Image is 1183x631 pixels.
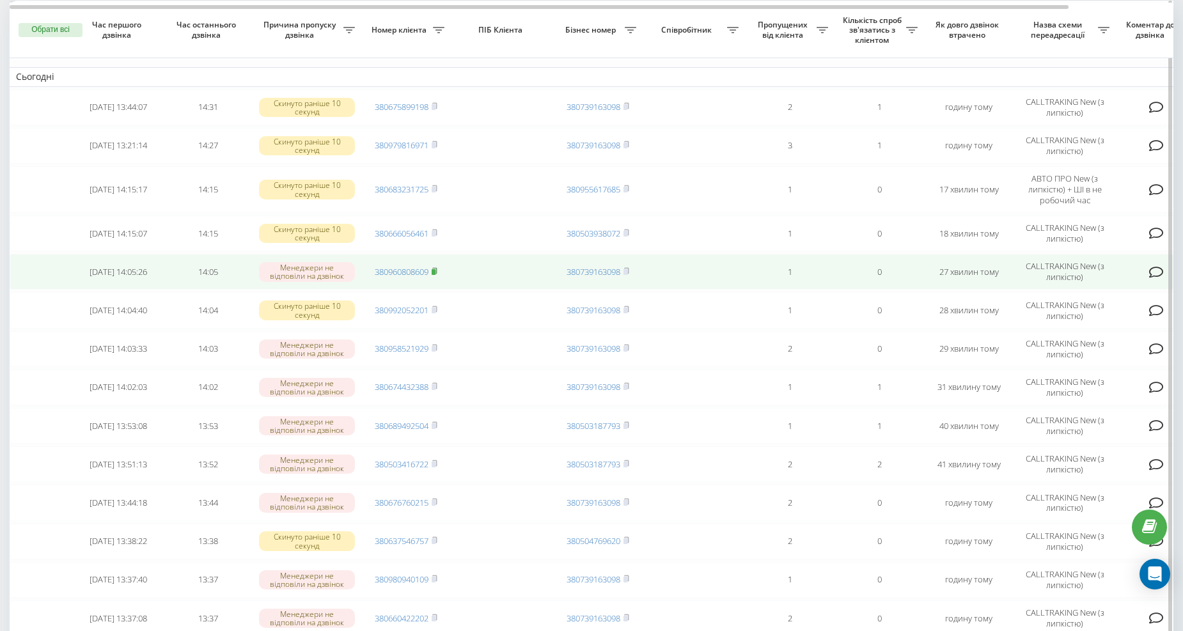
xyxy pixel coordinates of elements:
td: 2 [745,524,834,559]
td: CALLTRAKING New (з липкістю) [1014,524,1116,559]
td: 1 [745,166,834,213]
td: 1 [834,128,924,164]
td: CALLTRAKING New (з липкістю) [1014,562,1116,598]
td: 0 [834,331,924,367]
td: 1 [834,370,924,405]
td: [DATE] 13:53:08 [74,408,163,444]
span: Час останнього дзвінка [173,20,242,40]
span: Пропущених від клієнта [751,20,817,40]
div: Менеджери не відповіли на дзвінок [259,339,355,359]
a: 380739163098 [567,497,620,508]
td: [DATE] 14:15:17 [74,166,163,213]
td: 40 хвилин тому [924,408,1014,444]
div: Скинуто раніше 10 секунд [259,531,355,550]
td: 1 [745,408,834,444]
td: 14:03 [163,331,253,367]
td: 27 хвилин тому [924,254,1014,290]
a: 380503187793 [567,458,620,470]
a: 380739163098 [567,381,620,393]
a: 380683231725 [375,183,428,195]
a: 380637546757 [375,535,428,547]
td: CALLTRAKING New (з липкістю) [1014,331,1116,367]
div: Менеджери не відповіли на дзвінок [259,609,355,628]
td: [DATE] 13:38:22 [74,524,163,559]
div: Менеджери не відповіли на дзвінок [259,455,355,474]
div: Скинуто раніше 10 секунд [259,180,355,199]
td: 0 [834,524,924,559]
span: Час першого дзвінка [84,20,153,40]
td: 1 [745,292,834,328]
td: CALLTRAKING New (з липкістю) [1014,408,1116,444]
td: 29 хвилин тому [924,331,1014,367]
td: 14:15 [163,215,253,251]
td: годину тому [924,524,1014,559]
td: 41 хвилину тому [924,446,1014,482]
td: 14:05 [163,254,253,290]
td: 2 [834,446,924,482]
td: 14:04 [163,292,253,328]
td: 0 [834,215,924,251]
td: 1 [745,562,834,598]
td: 2 [745,90,834,125]
td: [DATE] 14:04:40 [74,292,163,328]
td: 0 [834,166,924,213]
td: CALLTRAKING New (з липкістю) [1014,254,1116,290]
td: 31 хвилину тому [924,370,1014,405]
span: ПІБ Клієнта [462,25,542,35]
td: CALLTRAKING New (з липкістю) [1014,292,1116,328]
a: 380979816971 [375,139,428,151]
td: CALLTRAKING New (з липкістю) [1014,215,1116,251]
td: АВТО ПРО New (з липкістю) + ШІ в не робочий час [1014,166,1116,213]
td: 0 [834,292,924,328]
span: Причина пропуску дзвінка [259,20,343,40]
a: 380739163098 [567,573,620,585]
td: годину тому [924,562,1014,598]
a: 380503938072 [567,228,620,239]
td: CALLTRAKING New (з липкістю) [1014,446,1116,482]
a: 380739163098 [567,343,620,354]
a: 380739163098 [567,612,620,624]
div: Менеджери не відповіли на дзвінок [259,416,355,435]
div: Менеджери не відповіли на дзвінок [259,570,355,589]
td: 2 [745,485,834,520]
td: [DATE] 14:15:07 [74,215,163,251]
span: Номер клієнта [368,25,433,35]
td: [DATE] 13:44:07 [74,90,163,125]
div: Менеджери не відповіли на дзвінок [259,378,355,397]
td: 2 [745,446,834,482]
td: [DATE] 13:51:13 [74,446,163,482]
a: 380960808609 [375,266,428,277]
td: 18 хвилин тому [924,215,1014,251]
div: Скинуто раніше 10 секунд [259,136,355,155]
a: 380739163098 [567,304,620,316]
td: 2 [745,331,834,367]
td: 1 [834,90,924,125]
td: CALLTRAKING New (з липкістю) [1014,370,1116,405]
td: 0 [834,254,924,290]
a: 380503187793 [567,420,620,432]
span: Бізнес номер [560,25,625,35]
td: 13:38 [163,524,253,559]
a: 380958521929 [375,343,428,354]
td: [DATE] 13:44:18 [74,485,163,520]
a: 380503416722 [375,458,428,470]
a: 380955617685 [567,183,620,195]
td: 0 [834,562,924,598]
td: 1 [745,215,834,251]
td: CALLTRAKING New (з липкістю) [1014,128,1116,164]
td: [DATE] 13:21:14 [74,128,163,164]
td: 1 [745,254,834,290]
a: 380504769620 [567,535,620,547]
a: 380676760215 [375,497,428,508]
td: 14:31 [163,90,253,125]
a: 380660422202 [375,612,428,624]
td: 1 [745,370,834,405]
td: 14:02 [163,370,253,405]
span: Як довго дзвінок втрачено [934,20,1003,40]
span: Кількість спроб зв'язатись з клієнтом [841,15,906,45]
td: 13:44 [163,485,253,520]
span: Співробітник [649,25,727,35]
td: 13:37 [163,562,253,598]
td: 1 [834,408,924,444]
td: 13:52 [163,446,253,482]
